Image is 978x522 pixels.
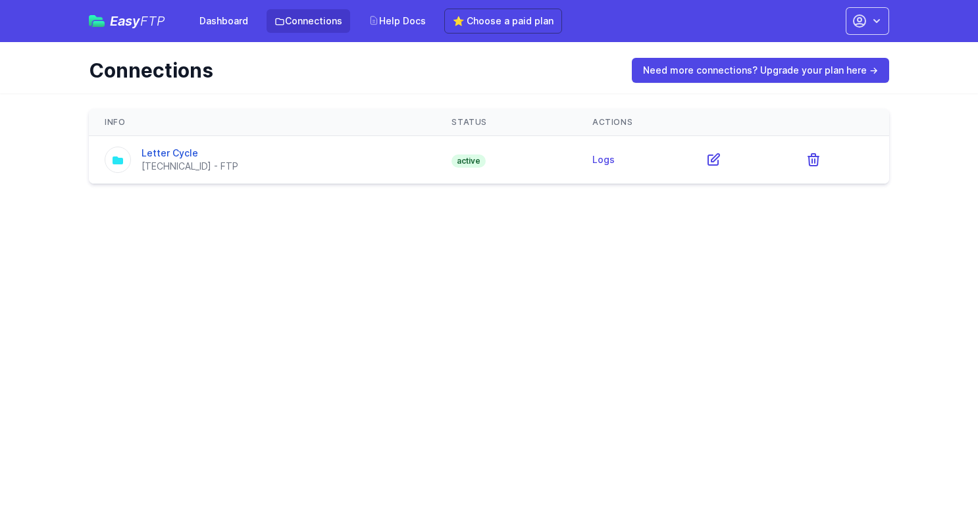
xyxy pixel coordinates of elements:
th: Info [89,109,436,136]
a: Dashboard [192,9,256,33]
h1: Connections [89,59,613,82]
span: active [451,154,486,168]
a: Need more connections? Upgrade your plan here → [632,58,889,83]
span: FTP [140,13,165,29]
div: [TECHNICAL_ID] - FTP [142,160,238,173]
th: Actions [577,109,889,136]
a: ⭐ Choose a paid plan [444,9,562,34]
a: Letter Cycle [142,147,198,158]
a: EasyFTP [89,14,165,28]
a: Help Docs [361,9,434,33]
a: Logs [592,154,615,165]
span: Easy [110,14,165,28]
img: easyftp_logo.png [89,15,105,27]
th: Status [436,109,577,136]
a: Connections [267,9,350,33]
